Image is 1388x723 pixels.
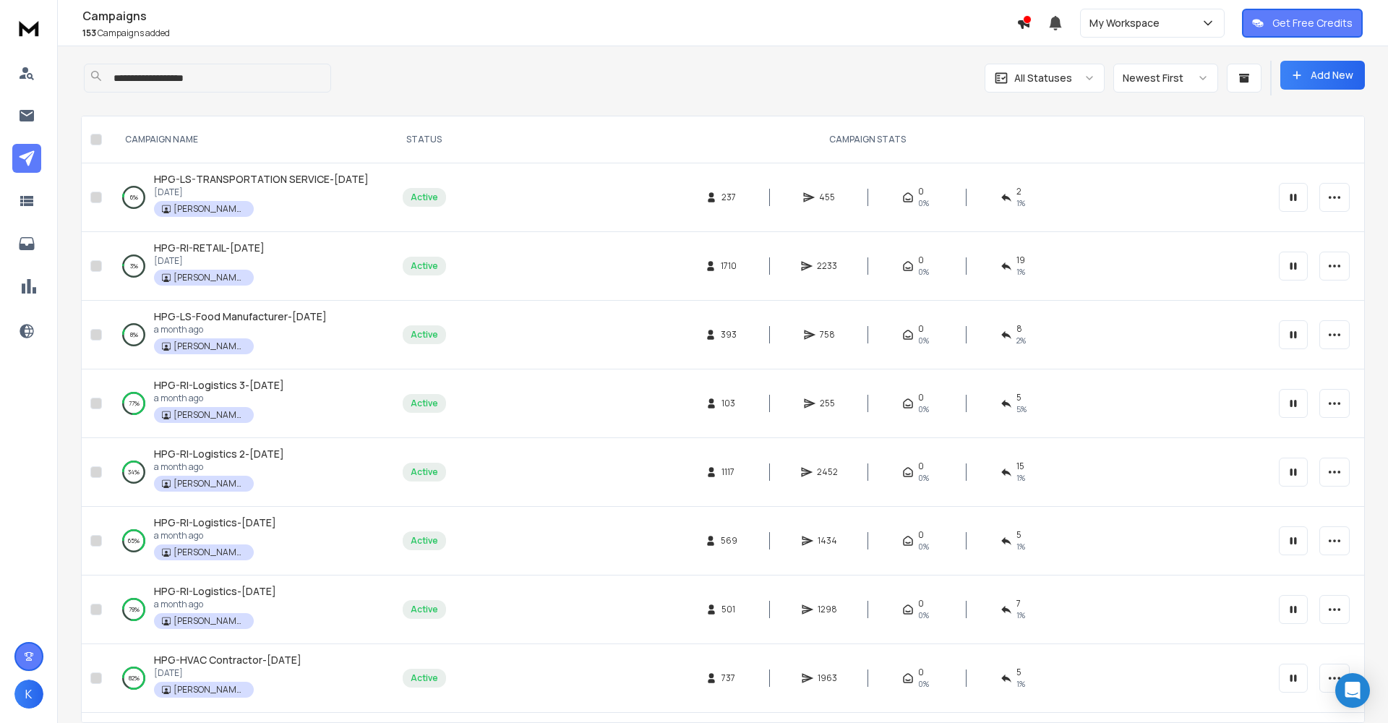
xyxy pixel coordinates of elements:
[1016,529,1021,541] span: 5
[721,672,736,684] span: 737
[1016,323,1022,335] span: 8
[411,466,438,478] div: Active
[918,254,924,266] span: 0
[1014,71,1072,85] p: All Statuses
[108,438,383,507] td: 34%HPG-RI-Logistics 2-[DATE]a month ago[PERSON_NAME] Property Group
[173,684,246,696] p: [PERSON_NAME] Property Group
[173,615,246,627] p: [PERSON_NAME] Property Group
[818,535,837,547] span: 1434
[154,378,284,393] a: HPG-RI-Logistics 3-[DATE]
[411,329,438,341] div: Active
[154,241,265,254] span: HPG-RI-RETAIL-[DATE]
[1280,61,1365,90] button: Add New
[1089,16,1165,30] p: My Workspace
[154,515,276,530] a: HPG-RI-Logistics-[DATE]
[154,187,369,198] p: [DATE]
[130,190,138,205] p: 6 %
[154,309,327,324] a: HPG-LS-Food Manufacturer-[DATE]
[721,192,736,203] span: 237
[411,672,438,684] div: Active
[82,7,1016,25] h1: Campaigns
[721,260,737,272] span: 1710
[1272,16,1353,30] p: Get Free Credits
[1016,197,1025,209] span: 1 %
[154,255,265,267] p: [DATE]
[108,369,383,438] td: 77%HPG-RI-Logistics 3-[DATE]a month ago[PERSON_NAME] Property Group
[128,465,140,479] p: 34 %
[1016,598,1021,609] span: 7
[721,398,736,409] span: 103
[1016,254,1025,266] span: 19
[154,584,276,598] span: HPG-RI-Logistics-[DATE]
[465,116,1270,163] th: CAMPAIGN STATS
[130,259,138,273] p: 3 %
[1016,266,1025,278] span: 1 %
[173,409,246,421] p: [PERSON_NAME] Property Group
[721,466,736,478] span: 1117
[154,393,284,404] p: a month ago
[154,599,276,610] p: a month ago
[108,232,383,301] td: 3%HPG-RI-RETAIL-[DATE][DATE][PERSON_NAME] Property Group
[154,324,327,335] p: a month ago
[82,27,1016,39] p: Campaigns added
[129,671,140,685] p: 82 %
[1016,403,1027,415] span: 5 %
[1113,64,1218,93] button: Newest First
[721,535,737,547] span: 569
[129,396,140,411] p: 77 %
[918,197,929,209] span: 0%
[918,186,924,197] span: 0
[14,14,43,41] img: logo
[108,644,383,713] td: 82%HPG-HVAC Contractor-[DATE][DATE][PERSON_NAME] Property Group
[129,602,140,617] p: 79 %
[154,172,369,186] span: HPG-LS-TRANSPORTATION SERVICE-[DATE]
[108,163,383,232] td: 6%HPG-LS-TRANSPORTATION SERVICE-[DATE][DATE][PERSON_NAME] Property Group
[818,672,837,684] span: 1963
[1016,461,1024,472] span: 15
[918,472,929,484] span: 0%
[1016,335,1026,346] span: 2 %
[154,530,276,542] p: a month ago
[108,116,383,163] th: CAMPAIGN NAME
[173,203,246,215] p: [PERSON_NAME] Property Group
[1016,678,1025,690] span: 1 %
[154,447,284,461] a: HPG-RI-Logistics 2-[DATE]
[1016,186,1021,197] span: 2
[1016,541,1025,552] span: 1 %
[918,335,929,346] span: 0%
[1335,673,1370,708] div: Open Intercom Messenger
[154,653,301,667] a: HPG-HVAC Contractor-[DATE]
[721,329,737,341] span: 393
[918,667,924,678] span: 0
[411,398,438,409] div: Active
[14,680,43,709] button: K
[173,272,246,283] p: [PERSON_NAME] Property Group
[108,507,383,576] td: 65%HPG-RI-Logistics-[DATE]a month ago[PERSON_NAME] Property Group
[820,329,835,341] span: 758
[411,260,438,272] div: Active
[154,515,276,529] span: HPG-RI-Logistics-[DATE]
[1016,667,1021,678] span: 5
[173,341,246,352] p: [PERSON_NAME] Property Group
[918,529,924,541] span: 0
[154,584,276,599] a: HPG-RI-Logistics-[DATE]
[1016,609,1025,621] span: 1 %
[918,598,924,609] span: 0
[173,547,246,558] p: [PERSON_NAME] Property Group
[918,323,924,335] span: 0
[918,403,929,415] span: 0%
[918,678,929,690] span: 0%
[411,535,438,547] div: Active
[411,192,438,203] div: Active
[154,378,284,392] span: HPG-RI-Logistics 3-[DATE]
[154,172,369,187] a: HPG-LS-TRANSPORTATION SERVICE-[DATE]
[918,461,924,472] span: 0
[411,604,438,615] div: Active
[154,461,284,473] p: a month ago
[108,576,383,644] td: 79%HPG-RI-Logistics-[DATE]a month ago[PERSON_NAME] Property Group
[1016,392,1021,403] span: 5
[918,541,929,552] span: 0%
